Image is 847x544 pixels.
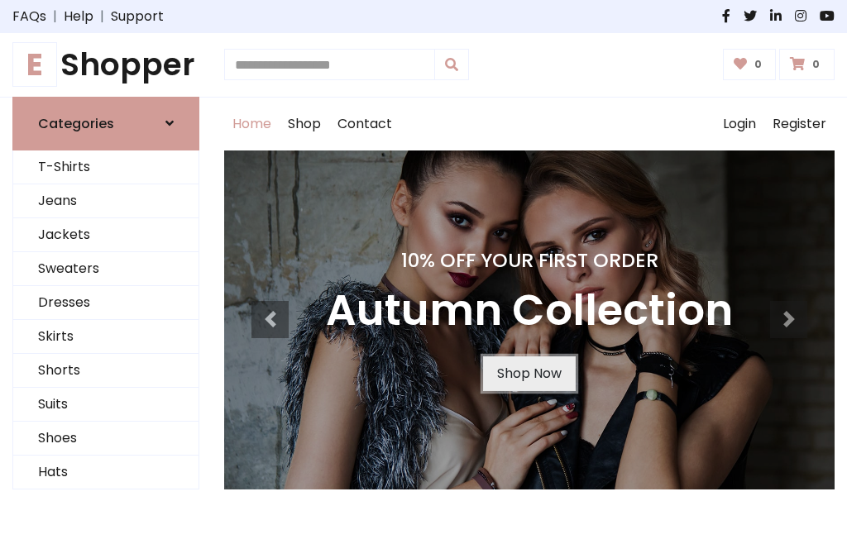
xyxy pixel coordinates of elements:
[808,57,824,72] span: 0
[46,7,64,26] span: |
[326,249,733,272] h4: 10% Off Your First Order
[12,97,199,150] a: Categories
[13,252,199,286] a: Sweaters
[12,46,199,84] h1: Shopper
[111,7,164,26] a: Support
[13,218,199,252] a: Jackets
[280,98,329,150] a: Shop
[483,356,576,391] a: Shop Now
[715,98,764,150] a: Login
[13,388,199,422] a: Suits
[224,98,280,150] a: Home
[750,57,766,72] span: 0
[13,354,199,388] a: Shorts
[38,116,114,131] h6: Categories
[764,98,835,150] a: Register
[13,320,199,354] a: Skirts
[326,285,733,336] h3: Autumn Collection
[329,98,400,150] a: Contact
[13,184,199,218] a: Jeans
[13,422,199,456] a: Shoes
[12,7,46,26] a: FAQs
[13,286,199,320] a: Dresses
[12,42,57,87] span: E
[13,456,199,489] a: Hats
[12,46,199,84] a: EShopper
[93,7,111,26] span: |
[779,49,835,80] a: 0
[723,49,777,80] a: 0
[64,7,93,26] a: Help
[13,150,199,184] a: T-Shirts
